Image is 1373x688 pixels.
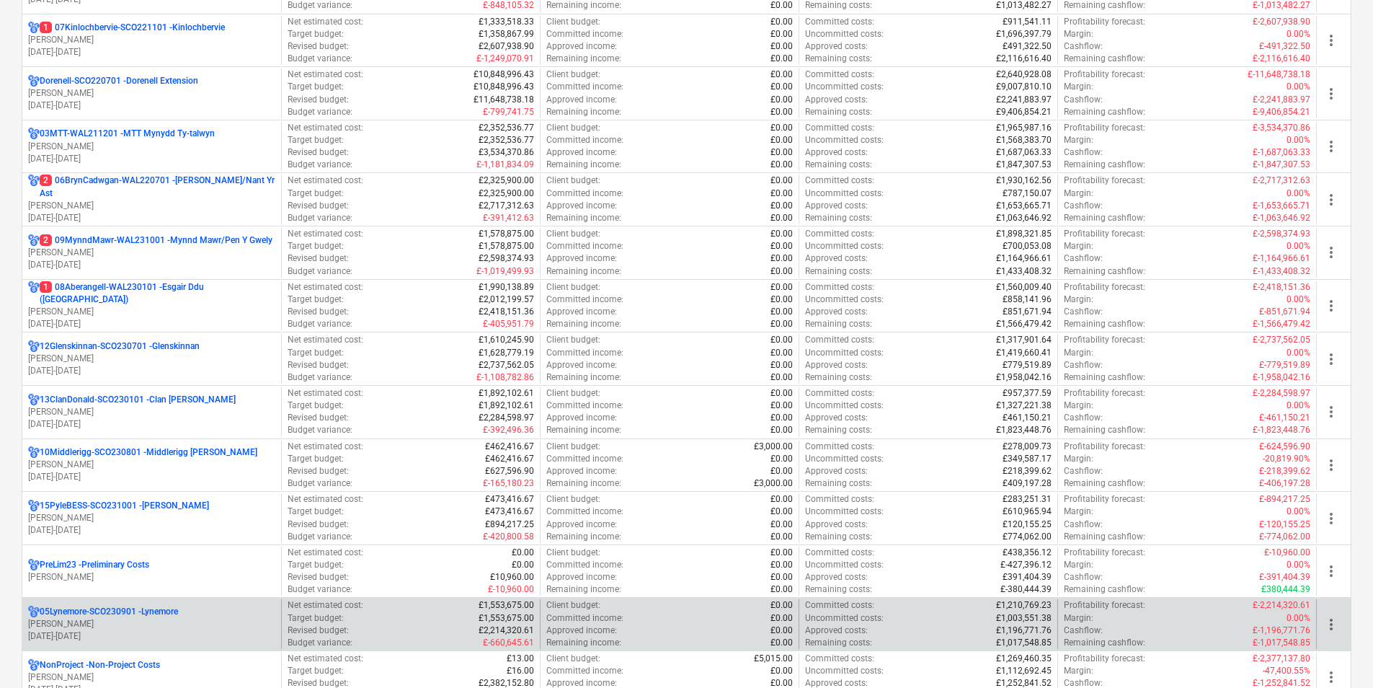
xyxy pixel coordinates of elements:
p: £3,534,370.86 [479,146,534,159]
p: 05Lynemore-SCO230901 - Lynemore [40,606,178,618]
p: £-2,598,374.93 [1253,228,1310,240]
p: Revised budget : [288,94,349,106]
p: [PERSON_NAME] [28,406,275,418]
span: more_vert [1323,244,1340,261]
p: £1,560,009.40 [996,281,1052,294]
p: Margin : [1064,347,1093,359]
p: Cashflow : [1064,94,1103,106]
p: £-2,418,151.36 [1253,281,1310,294]
p: £0.00 [770,40,793,53]
span: more_vert [1323,85,1340,102]
p: Remaining costs : [805,212,872,224]
p: £1,164,966.61 [996,252,1052,265]
p: £2,737,562.05 [479,359,534,371]
p: Remaining income : [546,318,621,330]
p: Target budget : [288,294,344,306]
p: Net estimated cost : [288,334,363,346]
p: Revised budget : [288,200,349,212]
span: more_vert [1323,563,1340,580]
p: £0.00 [770,159,793,171]
p: Client budget : [546,228,600,240]
p: Target budget : [288,347,344,359]
p: Committed income : [546,28,623,40]
p: £0.00 [770,318,793,330]
p: £-11,648,738.18 [1248,69,1310,81]
div: 05Lynemore-SCO230901 -Lynemore[PERSON_NAME][DATE]-[DATE] [28,606,275,643]
span: more_vert [1323,457,1340,474]
span: more_vert [1323,616,1340,633]
p: Remaining costs : [805,159,872,171]
p: £-1,433,408.32 [1253,265,1310,278]
p: £-9,406,854.21 [1253,106,1310,118]
p: Budget variance : [288,212,352,224]
p: [PERSON_NAME] [28,512,275,524]
span: 2 [40,234,52,246]
span: more_vert [1323,403,1340,420]
p: £1,990,138.89 [479,281,534,294]
p: Approved costs : [805,200,868,212]
p: [PERSON_NAME] [28,141,275,153]
p: £-2,241,883.97 [1253,94,1310,106]
p: Uncommitted costs : [805,134,884,146]
p: £-2,717,312.63 [1253,175,1310,187]
p: 10Middlerigg-SCO230801 - Middlerigg [PERSON_NAME] [40,446,257,459]
p: Net estimated cost : [288,281,363,294]
p: £491,322.50 [1003,40,1052,53]
p: 03MTT-WAL211201 - MTT Mynydd Ty-talwyn [40,128,215,140]
p: £0.00 [770,212,793,224]
span: 1 [40,22,52,33]
p: Approved income : [546,359,617,371]
p: Approved costs : [805,94,868,106]
div: 108Aberangell-WAL230101 -Esgair Ddu ([GEOGRAPHIC_DATA])[PERSON_NAME][DATE]-[DATE] [28,281,275,331]
p: £0.00 [770,334,793,346]
p: 12Glenskinnan-SCO230701 - Glenskinnan [40,340,200,353]
p: £1,578,875.00 [479,240,534,252]
p: £0.00 [770,265,793,278]
p: £0.00 [770,122,793,134]
p: Margin : [1064,188,1093,200]
p: £0.00 [770,347,793,359]
p: £2,640,928.08 [996,69,1052,81]
div: Project has multi currencies enabled [28,659,40,671]
p: £1,610,245.90 [479,334,534,346]
p: Approved income : [546,306,617,318]
div: Project has multi currencies enabled [28,340,40,353]
p: Net estimated cost : [288,122,363,134]
p: Net estimated cost : [288,16,363,28]
p: £0.00 [770,53,793,65]
p: £0.00 [770,28,793,40]
p: 0.00% [1287,347,1310,359]
p: Client budget : [546,334,600,346]
div: Project has multi currencies enabled [28,128,40,140]
p: 15PyleBESS-SCO231001 - [PERSON_NAME] [40,500,209,512]
p: £-1,687,063.33 [1253,146,1310,159]
p: £787,150.07 [1003,188,1052,200]
p: £-3,534,370.86 [1253,122,1310,134]
p: Margin : [1064,134,1093,146]
div: Project has multi currencies enabled [28,394,40,406]
div: Project has multi currencies enabled [28,281,40,306]
p: £858,141.96 [1003,294,1052,306]
p: 06BrynCadwgan-WAL220701 - [PERSON_NAME]/Nant Yr Ast [40,175,275,199]
p: Revised budget : [288,146,349,159]
p: NonProject - Non-Project Costs [40,659,160,671]
p: [PERSON_NAME] [28,459,275,471]
p: [PERSON_NAME] [28,87,275,100]
p: [DATE] - [DATE] [28,418,275,431]
p: £-799,741.75 [483,106,534,118]
p: £1,433,408.32 [996,265,1052,278]
p: £-391,412.63 [483,212,534,224]
p: £2,325,900.00 [479,188,534,200]
p: £0.00 [770,146,793,159]
p: £-1,181,834.09 [476,159,534,171]
p: £851,671.94 [1003,306,1052,318]
p: Margin : [1064,294,1093,306]
div: 03MTT-WAL211201 -MTT Mynydd Ty-talwyn[PERSON_NAME][DATE]-[DATE] [28,128,275,164]
p: £1,578,875.00 [479,228,534,240]
p: Approved income : [546,146,617,159]
p: £911,541.11 [1003,16,1052,28]
p: £9,007,810.10 [996,81,1052,93]
p: £-1,566,479.42 [1253,318,1310,330]
p: £-2,737,562.05 [1253,334,1310,346]
p: Remaining income : [546,106,621,118]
